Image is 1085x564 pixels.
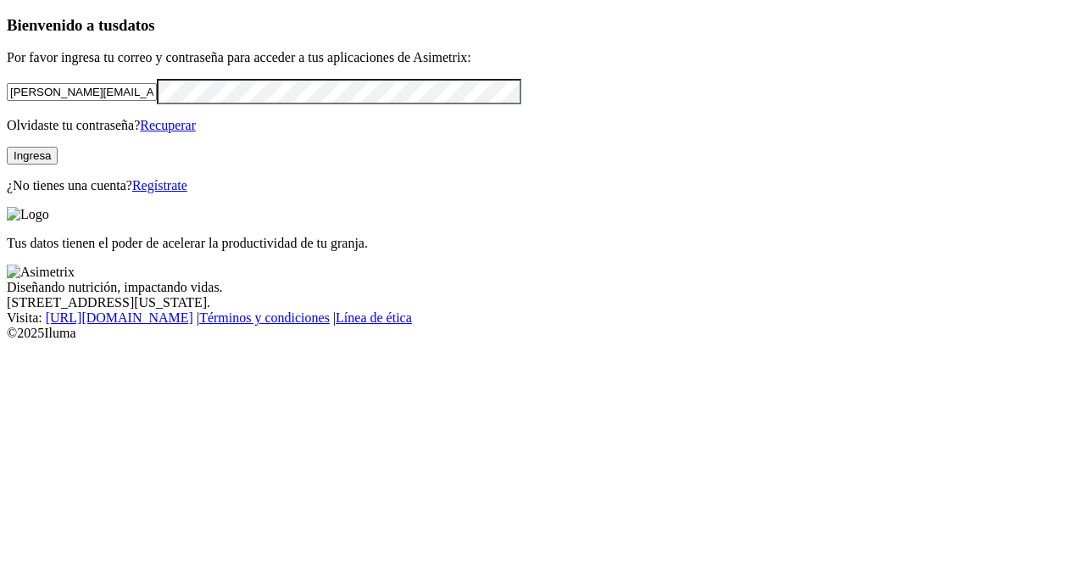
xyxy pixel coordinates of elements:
a: Línea de ética [336,310,412,325]
a: Regístrate [132,178,187,193]
h3: Bienvenido a tus [7,16,1078,35]
a: Términos y condiciones [199,310,330,325]
div: © 2025 Iluma [7,326,1078,341]
span: datos [119,16,155,34]
p: Tus datos tienen el poder de acelerar la productividad de tu granja. [7,236,1078,251]
button: Ingresa [7,147,58,165]
a: [URL][DOMAIN_NAME] [46,310,193,325]
div: [STREET_ADDRESS][US_STATE]. [7,295,1078,310]
div: Diseñando nutrición, impactando vidas. [7,280,1078,295]
p: ¿No tienes una cuenta? [7,178,1078,193]
img: Logo [7,207,49,222]
img: Asimetrix [7,265,75,280]
a: Recuperar [140,118,196,132]
p: Olvidaste tu contraseña? [7,118,1078,133]
div: Visita : | | [7,310,1078,326]
input: Tu correo [7,83,157,101]
p: Por favor ingresa tu correo y contraseña para acceder a tus aplicaciones de Asimetrix: [7,50,1078,65]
